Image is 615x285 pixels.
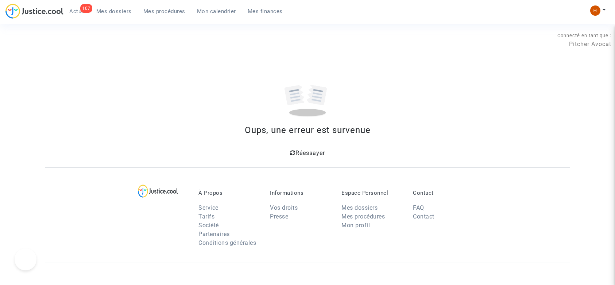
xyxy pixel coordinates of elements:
[557,33,611,38] span: Connecté en tant que :
[198,239,256,246] a: Conditions générales
[270,204,298,211] a: Vos droits
[191,6,242,17] a: Mon calendrier
[45,123,570,137] div: Oups, une erreur est survenue
[295,149,325,156] span: Réessayer
[138,6,191,17] a: Mes procédures
[63,6,90,17] a: 107Actus
[5,4,63,19] img: jc-logo.svg
[198,231,230,237] a: Partenaires
[413,190,473,196] p: Contact
[143,8,185,15] span: Mes procédures
[248,8,283,15] span: Mes finances
[341,204,378,211] a: Mes dossiers
[96,8,132,15] span: Mes dossiers
[341,213,385,220] a: Mes procédures
[69,8,85,15] span: Actus
[242,6,289,17] a: Mes finances
[15,248,36,270] iframe: Help Scout Beacon - Open
[198,213,214,220] a: Tarifs
[413,213,434,220] a: Contact
[197,8,236,15] span: Mon calendrier
[413,204,424,211] a: FAQ
[138,185,178,198] img: logo-lg.svg
[198,204,218,211] a: Service
[590,5,600,16] img: fc99b196863ffcca57bb8fe2645aafd9
[80,4,92,13] div: 107
[198,222,219,229] a: Société
[341,222,370,229] a: Mon profil
[90,6,138,17] a: Mes dossiers
[270,190,330,196] p: Informations
[270,213,288,220] a: Presse
[198,190,259,196] p: À Propos
[341,190,402,196] p: Espace Personnel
